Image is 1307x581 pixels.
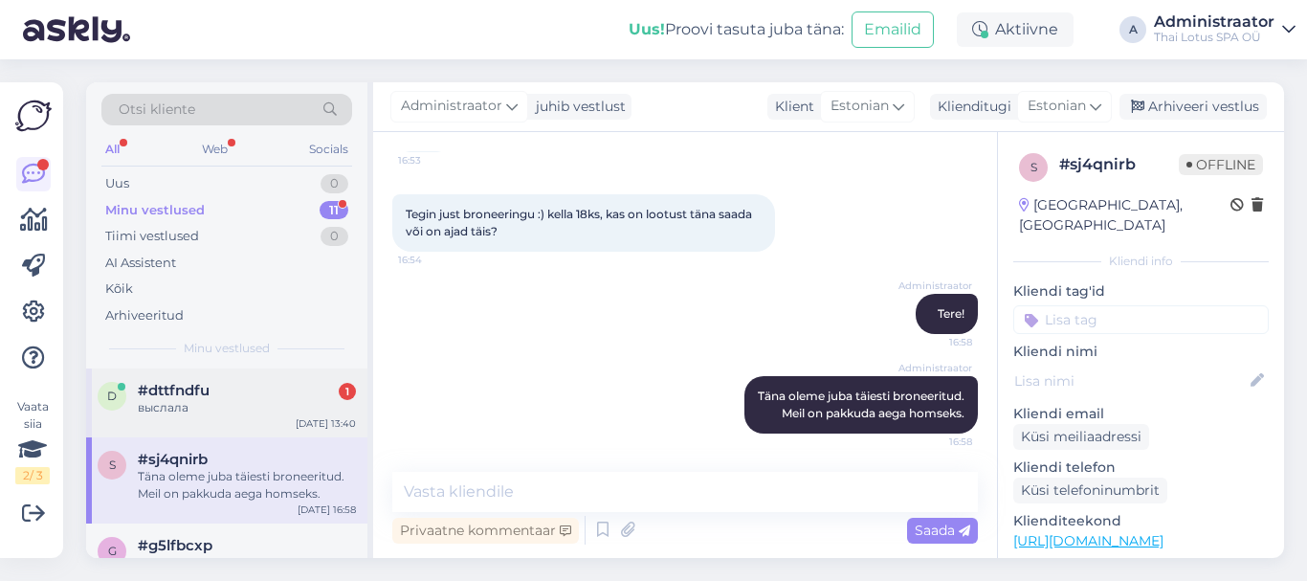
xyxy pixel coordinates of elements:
[900,335,972,349] span: 16:58
[392,518,579,544] div: Privaatne kommentaar
[1013,511,1269,531] p: Klienditeekond
[1014,370,1247,391] input: Lisa nimi
[930,97,1011,117] div: Klienditugi
[1019,195,1230,235] div: [GEOGRAPHIC_DATA], [GEOGRAPHIC_DATA]
[305,137,352,162] div: Socials
[1154,14,1274,30] div: Administraator
[1154,30,1274,45] div: Thai Lotus SPA OÜ
[898,361,972,375] span: Administraator
[398,153,470,168] span: 16:53
[1013,478,1167,503] div: Küsi telefoninumbrit
[101,137,123,162] div: All
[1013,557,1269,574] p: Vaata edasi ...
[398,253,470,267] span: 16:54
[119,100,195,120] span: Otsi kliente
[138,468,356,503] div: Täna oleme juba täiesti broneeritud. Meil on pakkuda aega homseks.
[528,97,626,117] div: juhib vestlust
[1013,342,1269,362] p: Kliendi nimi
[900,435,972,449] span: 16:58
[1119,94,1267,120] div: Arhiveeri vestlus
[1013,458,1269,478] p: Kliendi telefon
[1119,16,1146,43] div: A
[957,12,1074,47] div: Aktiivne
[105,227,199,246] div: Tiimi vestlused
[320,201,348,220] div: 11
[1013,404,1269,424] p: Kliendi email
[1013,424,1149,450] div: Küsi meiliaadressi
[915,522,970,539] span: Saada
[198,137,232,162] div: Web
[1028,96,1086,117] span: Estonian
[767,97,814,117] div: Klient
[629,18,844,41] div: Proovi tasuta juba täna:
[15,467,50,484] div: 2 / 3
[109,458,116,472] span: s
[105,201,205,220] div: Minu vestlused
[138,554,356,571] div: Tere! Mis kuupäev Teile sobiks?
[852,11,934,48] button: Emailid
[15,98,52,134] img: Askly Logo
[898,279,972,293] span: Administraator
[1013,532,1163,549] a: [URL][DOMAIN_NAME]
[15,398,50,484] div: Vaata siia
[108,544,117,558] span: g
[138,382,210,399] span: #dttfndfu
[1013,305,1269,334] input: Lisa tag
[296,416,356,431] div: [DATE] 13:40
[406,207,755,238] span: Tegin just broneeringu :) kella 18ks, kas on lootust täna saada või on ajad täis?
[298,503,356,517] div: [DATE] 16:58
[321,227,348,246] div: 0
[138,537,212,554] span: #g5lfbcxp
[105,254,176,273] div: AI Assistent
[138,451,208,468] span: #sj4qnirb
[339,383,356,400] div: 1
[105,279,133,299] div: Kõik
[1030,160,1037,174] span: s
[1059,153,1179,176] div: # sj4qnirb
[138,399,356,416] div: выслала
[1154,14,1296,45] a: AdministraatorThai Lotus SPA OÜ
[1179,154,1263,175] span: Offline
[184,340,270,357] span: Minu vestlused
[105,306,184,325] div: Arhiveeritud
[938,306,964,321] span: Tere!
[758,389,964,420] span: Täna oleme juba täiesti broneeritud. Meil on pakkuda aega homseks.
[107,389,117,403] span: d
[629,20,665,38] b: Uus!
[401,96,502,117] span: Administraator
[831,96,889,117] span: Estonian
[1013,281,1269,302] p: Kliendi tag'id
[105,174,129,193] div: Uus
[321,174,348,193] div: 0
[1013,253,1269,270] div: Kliendi info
